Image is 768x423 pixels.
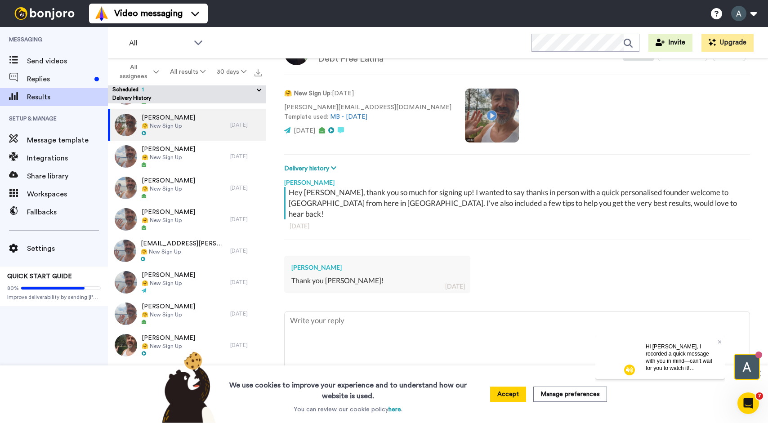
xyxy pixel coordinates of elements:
div: [DATE] [230,279,262,286]
div: [DATE] [290,222,745,231]
span: Improve deliverability by sending [PERSON_NAME]’s from your own email [7,294,101,301]
a: [PERSON_NAME]🤗 New Sign Up[DATE] [108,361,266,392]
span: All [129,38,189,49]
span: [PERSON_NAME] [142,302,195,311]
span: [PERSON_NAME] [142,208,195,217]
img: 0a66b166-9abe-4fd0-a7aa-8e9abfbbc4ac-thumb.jpg [115,271,137,294]
span: 🤗 New Sign Up [142,185,195,192]
span: 🤗 New Sign Up [142,122,195,129]
div: [PERSON_NAME] [291,263,463,272]
span: Settings [27,243,108,254]
span: [PERSON_NAME] [142,365,195,374]
span: Hi [PERSON_NAME], I recorded a quick message with you in mind—can’t wait for you to watch it! [Hook] [50,8,117,50]
span: Scheduled [112,87,144,92]
img: bear-with-cookie.png [154,351,220,423]
a: here [388,406,401,413]
button: Invite [648,34,692,52]
span: Results [27,92,108,102]
span: [PERSON_NAME] [142,176,195,185]
p: : [DATE] [284,89,451,98]
a: [PERSON_NAME]🤗 New Sign Up[DATE] [108,109,266,141]
span: 🤗 New Sign Up [142,343,195,350]
div: [DATE] [230,121,262,129]
span: Replies [27,74,91,85]
img: 3678c5f6-2916-48f9-a6be-08743b803a76-thumb.jpg [115,177,137,199]
span: [PERSON_NAME] [142,145,195,154]
span: 80% [7,285,19,292]
span: Share library [27,171,108,182]
span: Message template [27,135,108,146]
div: Hey [PERSON_NAME], thank you so much for signing up! I wanted to say thanks in person with a quic... [289,187,748,219]
button: 30 days [211,64,252,80]
span: 🤗 New Sign Up [142,154,195,161]
span: 7 [756,392,763,400]
img: 459a5552-7ff4-4da5-a8b7-4f48f10e6016-thumb.jpg [115,334,137,356]
span: 🤗 New Sign Up [142,280,195,287]
iframe: Intercom live chat [737,392,759,414]
span: [PERSON_NAME] [142,271,195,280]
span: [PERSON_NAME] [142,113,195,122]
img: 06c92367-b939-422c-b5bc-4f9d9b350fb9-thumb.jpg [115,145,137,168]
div: [DATE] [230,216,262,223]
img: bj-logo-header-white.svg [11,7,78,20]
h3: We use cookies to improve your experience and to understand how our website is used. [220,374,476,401]
img: b59aabc8-6fd5-49a2-bb81-889adae27b13-thumb.jpg [115,303,137,325]
a: MB - [DATE] [330,114,367,120]
div: [DATE] [445,282,465,291]
div: Thank you [PERSON_NAME]! [291,276,463,286]
span: Workspaces [27,189,108,200]
span: [DATE] [294,128,315,134]
span: Video messaging [114,7,183,20]
button: Delivery history [284,164,339,174]
span: Integrations [27,153,108,164]
div: Debt Free Latina [318,54,413,64]
img: cb4ced90-9bcc-4f6d-983f-37c1fea6ff9b-thumb.jpg [115,114,137,136]
div: [PERSON_NAME] [284,174,750,187]
img: vm-color.svg [94,6,109,21]
div: [DATE] [230,247,262,254]
div: [DATE] [230,184,262,191]
span: 🤗 New Sign Up [142,217,195,224]
a: [PERSON_NAME]🤗 New Sign Up[DATE] [108,141,266,172]
p: [PERSON_NAME][EMAIL_ADDRESS][DOMAIN_NAME] Template used: [284,103,451,122]
span: 🤗 New Sign Up [142,311,195,318]
strong: 🤗 New Sign Up [284,90,330,97]
button: Accept [490,387,526,402]
div: [DATE] [230,342,262,349]
span: QUICK START GUIDE [7,273,72,280]
div: Delivery History [108,94,266,103]
img: 42266a85-8638-4f84-8b5f-322802071137-thumb.jpg [115,208,137,231]
span: [PERSON_NAME] [142,334,195,343]
span: 🤗 New Sign Up [141,248,226,255]
a: [PERSON_NAME]🤗 New Sign Up[DATE] [108,298,266,329]
a: [PERSON_NAME]🤗 New Sign Up[DATE] [108,329,266,361]
img: mute-white.svg [29,29,40,40]
span: Send videos [27,56,108,67]
a: [PERSON_NAME]🤗 New Sign Up[DATE] [108,204,266,235]
img: ab268237-ba68-47e4-ad77-9167e19323e5-thumb.jpg [114,240,136,262]
a: [EMAIL_ADDRESS][PERSON_NAME][DOMAIN_NAME]🤗 New Sign Up[DATE] [108,235,266,267]
button: Scheduled1 [112,85,266,95]
div: [DATE] [230,153,262,160]
button: All results [165,64,211,80]
span: [EMAIL_ADDRESS][PERSON_NAME][DOMAIN_NAME] [141,239,226,248]
button: Export all results that match these filters now. [252,65,264,79]
a: [PERSON_NAME]🤗 New Sign Up[DATE] [108,267,266,298]
button: Manage preferences [533,387,607,402]
button: All assignees [110,59,165,85]
a: [PERSON_NAME]🤗 New Sign Up[DATE] [108,172,266,204]
span: All assignees [115,63,152,81]
button: Upgrade [701,34,754,52]
img: photo.jpg [1,2,25,26]
img: export.svg [255,69,262,76]
span: Fallbacks [27,207,108,218]
div: [DATE] [230,310,262,317]
span: 1 [138,87,144,92]
p: You can review our cookie policy . [294,405,402,414]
